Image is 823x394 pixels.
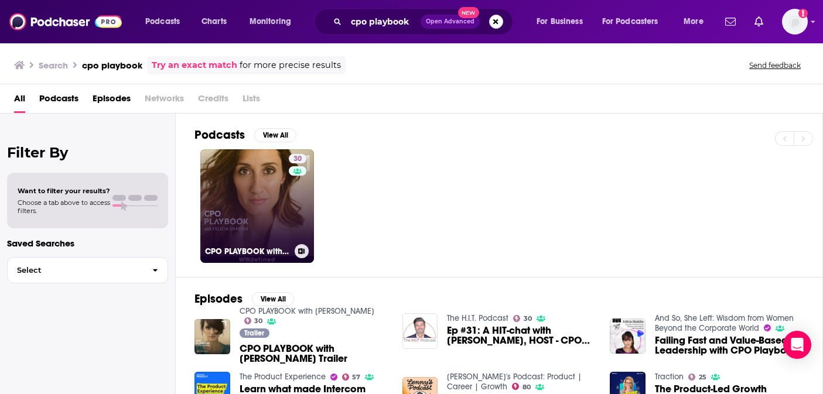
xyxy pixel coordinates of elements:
span: New [458,7,479,18]
a: Charts [194,12,234,31]
span: Want to filter your results? [18,187,110,195]
img: CPO PLAYBOOK with Felicia Shakiba Trailer [194,319,230,355]
div: Search podcasts, credits, & more... [325,8,524,35]
span: Trailer [244,330,264,337]
span: For Podcasters [602,13,658,30]
button: Open AdvancedNew [421,15,480,29]
button: open menu [675,12,718,31]
a: Podcasts [39,89,78,113]
button: open menu [241,12,306,31]
img: User Profile [782,9,808,35]
a: Show notifications dropdown [750,12,768,32]
h2: Filter By [7,144,168,161]
button: open menu [137,12,195,31]
span: Open Advanced [426,19,474,25]
a: And So, She Left: Wisdom from Women Beyond the Corporate World [655,313,794,333]
button: open menu [595,12,675,31]
span: Monitoring [250,13,291,30]
span: Charts [202,13,227,30]
a: Episodes [93,89,131,113]
h2: Episodes [194,292,243,306]
h3: Search [39,60,68,71]
span: 80 [523,385,531,390]
a: The H.I.T. Podcast [447,313,508,323]
span: 30 [254,318,262,324]
a: Failing Fast and Value-Based Leadership with CPO Playbook CEO Felicia Shakiba [655,335,804,355]
button: View All [252,292,294,306]
h3: cpo playbook [82,60,142,71]
span: More [684,13,704,30]
span: Networks [145,89,184,113]
a: 30CPO PLAYBOOK with [PERSON_NAME] [200,149,314,263]
a: The Product Experience [240,372,326,382]
a: Show notifications dropdown [720,12,740,32]
span: for more precise results [240,59,341,72]
a: 30 [289,154,306,163]
span: Ep #31: A HIT-chat with [PERSON_NAME], HOST - CPO PLAYBOOK Podcast [447,326,596,345]
span: Select [8,266,143,274]
a: Ep #31: A HIT-chat with Felicia Shakiba, HOST - CPO PLAYBOOK Podcast [447,326,596,345]
span: Failing Fast and Value-Based Leadership with CPO Playbook CEO [PERSON_NAME] [655,335,804,355]
a: All [14,89,25,113]
a: EpisodesView All [194,292,294,306]
a: 30 [513,315,532,322]
a: CPO PLAYBOOK with Felicia Shakiba Trailer [240,344,388,364]
span: 57 [352,375,360,380]
span: 25 [699,375,706,380]
span: Lists [243,89,260,113]
span: 30 [524,316,532,321]
span: Choose a tab above to access filters. [18,198,110,215]
span: CPO PLAYBOOK with [PERSON_NAME] Trailer [240,344,388,364]
input: Search podcasts, credits, & more... [346,12,421,31]
h2: Podcasts [194,128,245,142]
img: Podchaser - Follow, Share and Rate Podcasts [9,11,122,33]
button: open menu [528,12,597,31]
button: Send feedback [746,60,804,70]
a: 80 [512,383,531,390]
a: PodcastsView All [194,128,296,142]
span: Credits [198,89,228,113]
button: View All [254,128,296,142]
span: For Business [537,13,583,30]
span: Logged in as khanusik [782,9,808,35]
h3: CPO PLAYBOOK with [PERSON_NAME] [205,246,290,256]
a: Lenny's Podcast: Product | Career | Growth [447,372,582,392]
a: CPO PLAYBOOK with Felicia Shakiba [240,306,374,316]
span: Podcasts [145,13,180,30]
a: Try an exact match [152,59,237,72]
img: Failing Fast and Value-Based Leadership with CPO Playbook CEO Felicia Shakiba [610,318,646,354]
p: Saved Searches [7,238,168,249]
a: 25 [688,374,706,381]
a: 30 [244,317,263,324]
a: Traction [655,372,684,382]
span: 30 [293,153,302,165]
img: Ep #31: A HIT-chat with Felicia Shakiba, HOST - CPO PLAYBOOK Podcast [402,313,438,349]
button: Show profile menu [782,9,808,35]
button: Select [7,257,168,283]
a: 57 [342,374,361,381]
svg: Add a profile image [798,9,808,18]
div: Open Intercom Messenger [783,331,811,359]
